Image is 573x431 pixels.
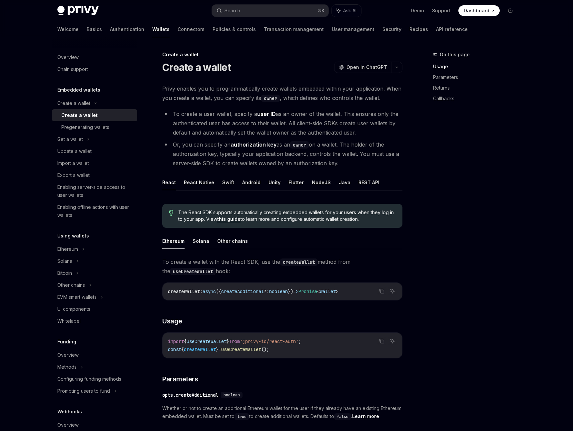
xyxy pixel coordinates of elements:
span: } [227,338,229,344]
a: UI components [52,303,137,315]
li: To create a user wallet, specify a as an owner of the wallet. This ensures only the authenticated... [162,109,402,137]
code: true [235,413,249,420]
img: dark logo [57,6,99,15]
a: User management [332,21,374,37]
span: Usage [162,316,182,326]
span: To create a wallet with the React SDK, use the method from the hook: [162,257,402,276]
span: < [317,288,320,294]
code: owner [290,141,309,149]
button: Other chains [217,233,248,249]
button: Ask AI [332,5,361,17]
span: ?: [264,288,269,294]
span: > [336,288,338,294]
span: createWallet [184,346,216,352]
a: Configuring funding methods [52,373,137,385]
a: Demo [411,7,424,14]
button: Ask AI [388,287,397,295]
h5: Funding [57,338,76,346]
span: : [200,288,203,294]
a: Overview [52,419,137,431]
span: createAdditional [221,288,264,294]
button: Solana [193,233,209,249]
a: Overview [52,349,137,361]
span: Privy enables you to programmatically create wallets embedded within your application. When you c... [162,84,402,103]
span: Parameters [162,374,198,384]
span: }) [288,288,293,294]
span: Dashboard [464,7,489,14]
a: Callbacks [433,93,521,104]
span: Whether or not to create an additional Ethereum wallet for the user if they already have an exist... [162,404,402,420]
svg: Tip [169,210,174,216]
button: Ask AI [388,337,397,345]
a: API reference [436,21,468,37]
h5: Using wallets [57,232,89,240]
code: owner [261,95,280,102]
div: Solana [57,257,72,265]
span: { [184,338,187,344]
button: Search...⌘K [212,5,328,17]
div: Prompting users to fund [57,387,110,395]
span: Open in ChatGPT [346,64,387,71]
a: Connectors [178,21,205,37]
a: Create a wallet [52,109,137,121]
a: Dashboard [458,5,500,16]
span: ⌘ K [317,8,324,13]
code: false [334,413,351,420]
div: Create a wallet [57,99,90,107]
div: Create a wallet [61,111,98,119]
span: ({ [216,288,221,294]
span: useCreateWallet [187,338,227,344]
div: opts.createAdditional [162,392,218,398]
a: Recipes [409,21,428,37]
div: Import a wallet [57,159,89,167]
div: Create a wallet [162,51,402,58]
h5: Webhooks [57,408,82,416]
div: Enabling server-side access to user wallets [57,183,133,199]
a: Parameters [433,72,521,83]
a: this guide [217,216,241,222]
span: boolean [224,392,240,398]
div: EVM smart wallets [57,293,97,301]
span: => [293,288,298,294]
span: import [168,338,184,344]
code: createWallet [280,258,317,266]
div: Export a wallet [57,171,90,179]
div: Chain support [57,65,88,73]
button: Open in ChatGPT [334,62,391,73]
a: Update a wallet [52,145,137,157]
a: Export a wallet [52,169,137,181]
span: The React SDK supports automatically creating embedded wallets for your users when they log in to... [178,209,396,222]
button: REST API [358,175,379,190]
button: React [162,175,176,190]
div: Get a wallet [57,135,83,143]
a: Enabling offline actions with user wallets [52,201,137,221]
a: Security [382,21,401,37]
a: Transaction management [264,21,324,37]
a: Pregenerating wallets [52,121,137,133]
span: useCreateWallet [221,346,261,352]
button: NodeJS [312,175,331,190]
strong: user ID [257,111,276,117]
span: ; [298,338,301,344]
a: Wallets [152,21,170,37]
span: = [219,346,221,352]
div: Search... [225,7,243,15]
div: Other chains [57,281,85,289]
h5: Embedded wallets [57,86,100,94]
div: Bitcoin [57,269,72,277]
a: Basics [87,21,102,37]
div: Whitelabel [57,317,81,325]
a: Whitelabel [52,315,137,327]
a: Usage [433,61,521,72]
span: boolean [269,288,288,294]
span: const [168,346,181,352]
button: Toggle dark mode [505,5,516,16]
span: Promise [298,288,317,294]
span: On this page [440,51,470,59]
span: createWallet [168,288,200,294]
div: Enabling offline actions with user wallets [57,203,133,219]
a: Enabling server-side access to user wallets [52,181,137,201]
a: Learn more [352,413,379,419]
div: Methods [57,363,77,371]
button: Android [242,175,261,190]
